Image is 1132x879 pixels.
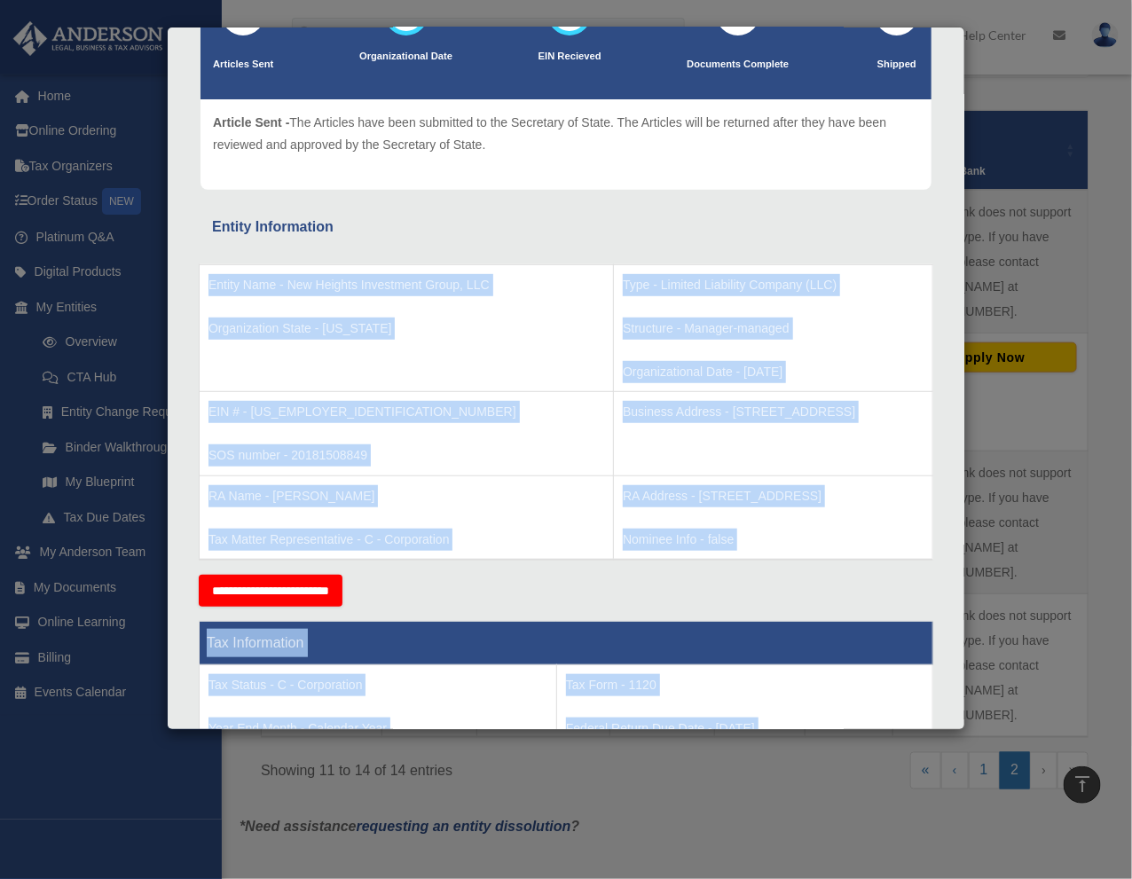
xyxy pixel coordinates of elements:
p: Tax Form - 1120 [566,674,924,696]
p: Year End Month - Calendar Year [208,718,547,740]
p: Organization State - [US_STATE] [208,318,604,340]
p: Type - Limited Liability Company (LLC) [623,274,924,296]
span: Article Sent - [213,115,289,129]
p: RA Name - [PERSON_NAME] [208,485,604,507]
p: Federal Return Due Date - [DATE] [566,718,924,740]
p: Business Address - [STREET_ADDRESS] [623,401,924,423]
p: Entity Name - New Heights Investment Group, LLC [208,274,604,296]
th: Tax Information [200,622,933,665]
p: EIN # - [US_EMPLOYER_IDENTIFICATION_NUMBER] [208,401,604,423]
p: Tax Status - C - Corporation [208,674,547,696]
p: Structure - Manager-managed [623,318,924,340]
p: SOS number - 20181508849 [208,444,604,467]
p: Articles Sent [213,56,273,74]
p: Nominee Info - false [623,529,924,551]
p: EIN Recieved [538,48,601,66]
p: Tax Matter Representative - C - Corporation [208,529,604,551]
p: Organizational Date - [DATE] [623,361,924,383]
p: The Articles have been submitted to the Secretary of State. The Articles will be returned after t... [213,112,919,155]
p: RA Address - [STREET_ADDRESS] [623,485,924,507]
p: Documents Complete [687,56,789,74]
td: Tax Period Type - Calendar Year [200,665,557,797]
p: Shipped [875,56,919,74]
div: Entity Information [212,215,920,239]
p: Organizational Date [359,48,452,66]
